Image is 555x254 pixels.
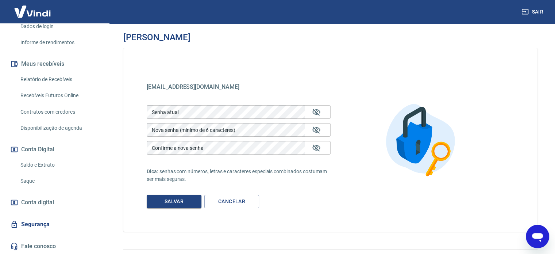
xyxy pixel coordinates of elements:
img: Alterar senha [376,94,468,186]
a: Segurança [9,216,100,232]
button: Salvar [147,195,201,208]
span: [EMAIL_ADDRESS][DOMAIN_NAME] [147,83,239,90]
a: Disponibilização de agenda [18,121,100,136]
iframe: Botão para abrir a janela de mensagens, conversa em andamento [526,225,549,248]
button: Mostrar/esconder senha [308,103,325,121]
button: Meus recebíveis [9,56,100,72]
a: Contratos com credores [18,105,100,120]
a: Relatório de Recebíveis [18,72,100,87]
button: Mostrar/esconder senha [308,121,325,139]
img: Vindi [9,0,56,23]
a: Cancelar [204,195,259,208]
a: Saldo e Extrato [18,158,100,173]
span: Dica: [147,168,159,174]
button: Sair [520,5,546,19]
button: Mostrar/esconder senha [308,139,325,157]
span: Conta digital [21,197,54,208]
a: Saque [18,174,100,189]
a: Informe de rendimentos [18,35,100,50]
a: Conta digital [9,194,100,211]
a: Recebíveis Futuros Online [18,88,100,103]
a: Dados de login [18,19,100,34]
p: senhas com números, letras e caracteres especiais combinados costumam ser mais seguras. [147,168,331,183]
h3: [PERSON_NAME] [123,32,190,42]
button: Conta Digital [9,141,100,158]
